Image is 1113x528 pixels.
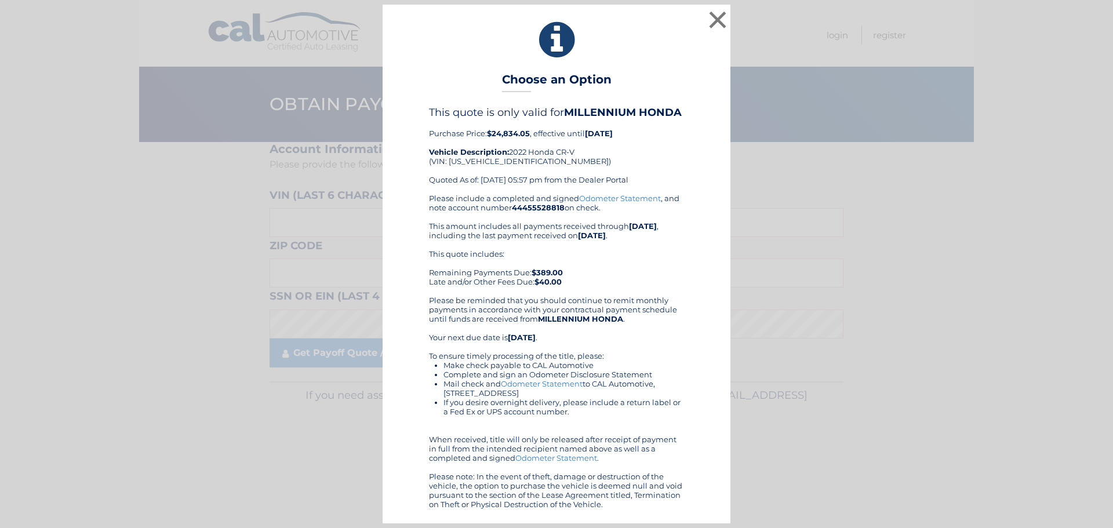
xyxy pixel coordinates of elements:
b: $389.00 [532,268,563,277]
h4: This quote is only valid for [429,106,684,119]
div: This quote includes: Remaining Payments Due: Late and/or Other Fees Due: [429,249,684,286]
b: $24,834.05 [487,129,530,138]
b: $40.00 [534,277,562,286]
a: Odometer Statement [501,379,583,388]
strong: Vehicle Description: [429,147,509,156]
li: Make check payable to CAL Automotive [443,361,684,370]
a: Odometer Statement [579,194,661,203]
b: MILLENNIUM HONDA [538,314,623,323]
b: [DATE] [508,333,536,342]
li: Complete and sign an Odometer Disclosure Statement [443,370,684,379]
a: Odometer Statement [515,453,597,463]
b: [DATE] [629,221,657,231]
div: Please include a completed and signed , and note account number on check. This amount includes al... [429,194,684,509]
button: × [706,8,729,31]
li: Mail check and to CAL Automotive, [STREET_ADDRESS] [443,379,684,398]
h3: Choose an Option [502,72,612,93]
li: If you desire overnight delivery, please include a return label or a Fed Ex or UPS account number. [443,398,684,416]
b: [DATE] [585,129,613,138]
div: Purchase Price: , effective until 2022 Honda CR-V (VIN: [US_VEHICLE_IDENTIFICATION_NUMBER]) Quote... [429,106,684,193]
b: 44455528818 [512,203,565,212]
b: MILLENNIUM HONDA [564,106,682,119]
b: [DATE] [578,231,606,240]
